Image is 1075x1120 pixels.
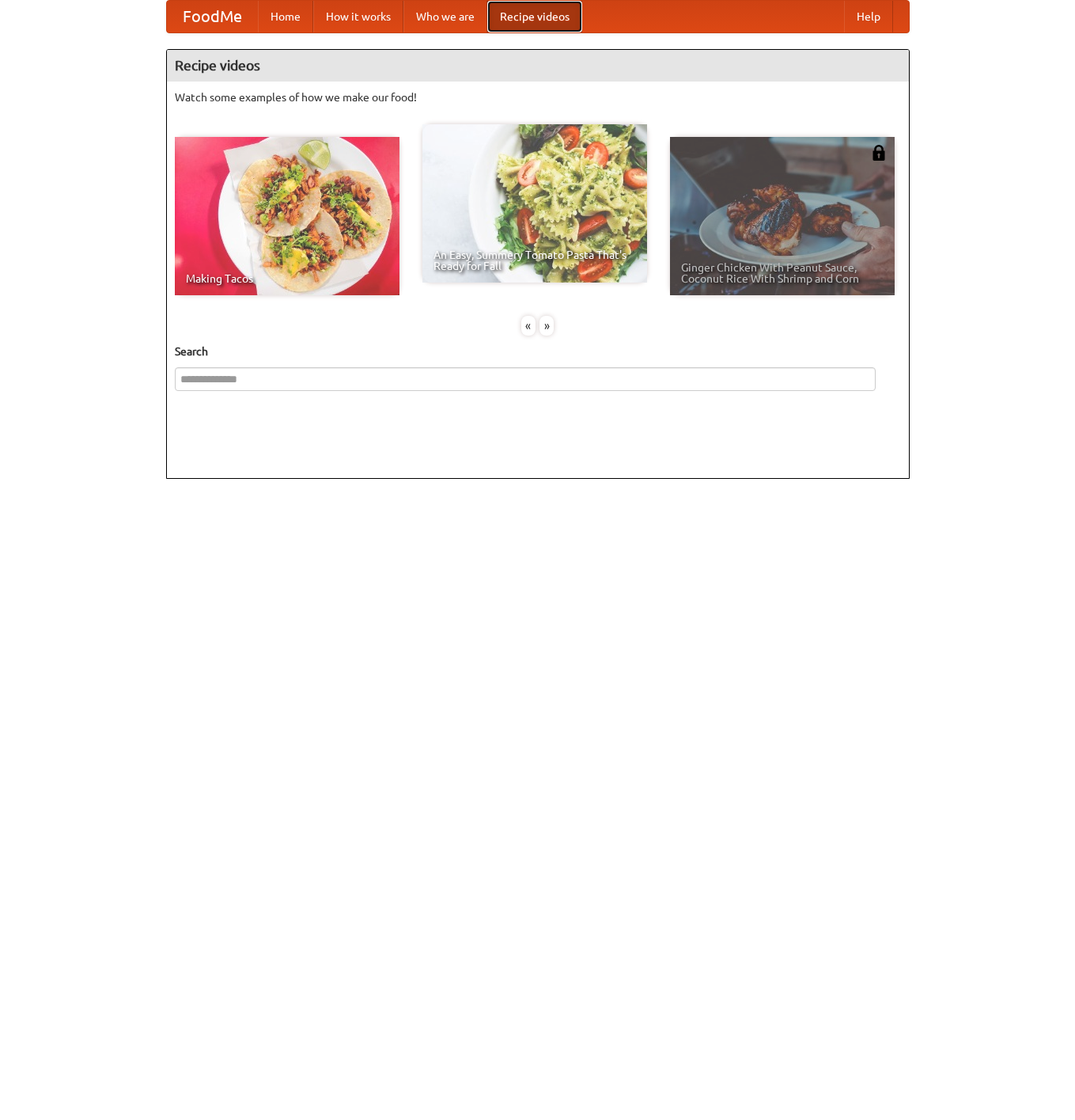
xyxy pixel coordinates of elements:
span: An Easy, Summery Tomato Pasta That's Ready for Fall [433,249,636,271]
a: Help [844,1,893,32]
p: Watch some examples of how we make our food! [175,89,901,105]
h4: Recipe videos [167,50,909,82]
div: « [521,316,536,336]
div: » [539,316,554,336]
a: Home [258,1,313,32]
a: FoodMe [167,1,258,32]
a: Who we are [403,1,487,32]
a: Recipe videos [487,1,582,32]
img: 483408.png [871,145,887,161]
span: Making Tacos [186,273,388,284]
h5: Search [175,344,901,359]
a: Making Tacos [175,137,399,295]
a: How it works [313,1,403,32]
a: An Easy, Summery Tomato Pasta That's Ready for Fall [422,124,647,283]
